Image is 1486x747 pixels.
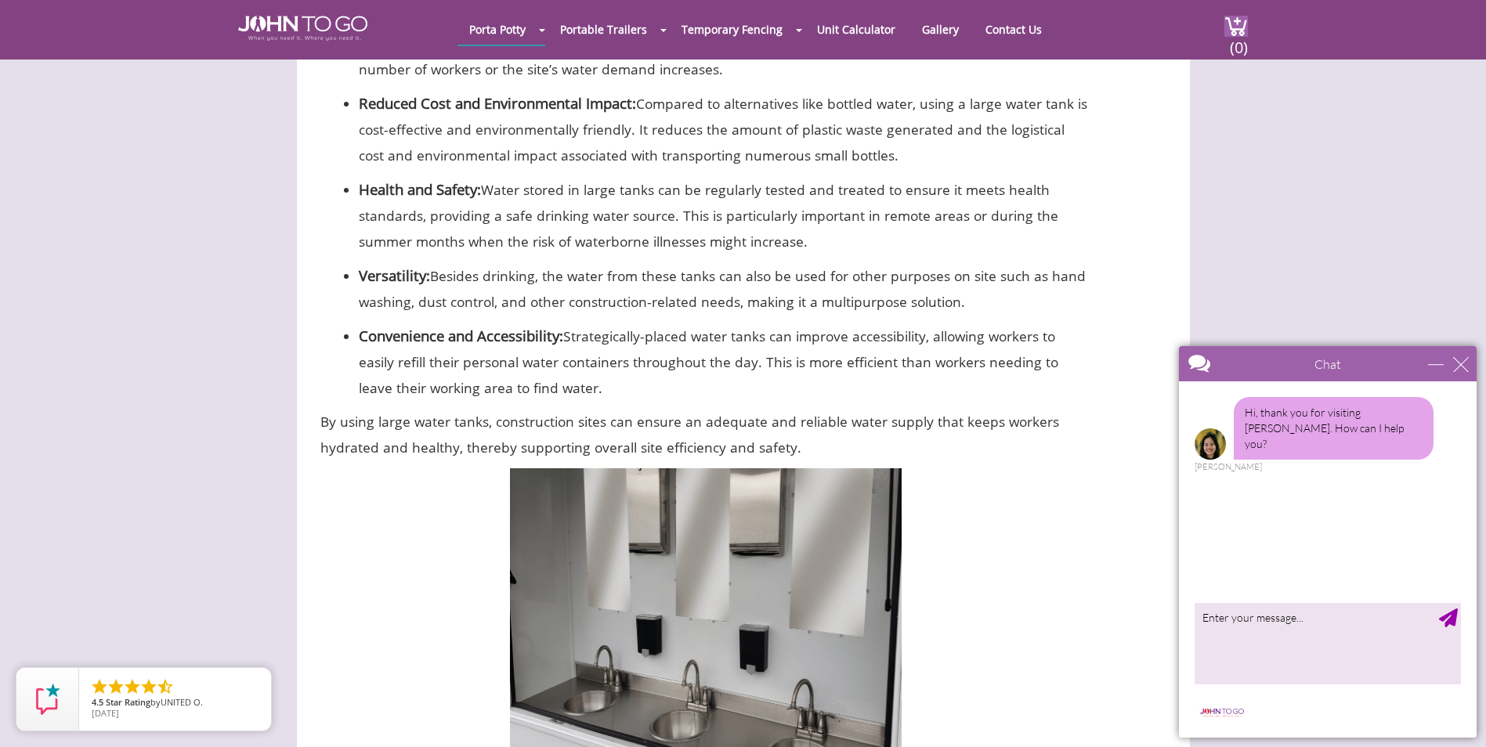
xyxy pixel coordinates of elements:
span: Star Rating [106,696,150,708]
a: Temporary Fencing [670,14,794,45]
p: Compared to alternatives like bottled water, using a large water tank is cost-effective and envir... [359,90,1092,168]
li:  [123,677,142,696]
img: cart a [1224,16,1248,37]
iframe: Live Chat Box [1170,337,1486,747]
li:  [156,677,175,696]
li:  [107,677,125,696]
p: By using large water tanks, construction sites can ensure an adequate and reliable water supply t... [320,409,1092,460]
strong: Versatility: [359,265,430,285]
strong: Health and Safety: [359,179,481,199]
a: Gallery [910,14,971,45]
li:  [139,677,158,696]
p: Besides drinking, the water from these tanks can also be used for other purposes on site such as ... [359,262,1092,315]
strong: Reduced Cost and Environmental Impact: [359,93,636,113]
span: [DATE] [92,707,119,719]
p: Water stored in large tanks can be regularly tested and treated to ensure it meets health standar... [359,176,1092,254]
a: Porta Potty [457,14,537,45]
span: by [92,698,259,709]
a: Portable Trailers [548,14,659,45]
li:  [90,677,109,696]
span: 4.5 [92,696,103,708]
img: JOHN to go [238,16,367,41]
span: UNITED O. [161,696,203,708]
img: Review Rating [32,684,63,715]
a: Unit Calculator [805,14,907,45]
a: Contact Us [974,14,1054,45]
span: (0) [1229,24,1248,58]
strong: Convenience and Accessibility: [359,326,563,345]
p: Strategically-placed water tanks can improve accessibility, allowing workers to easily refill the... [359,323,1092,401]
